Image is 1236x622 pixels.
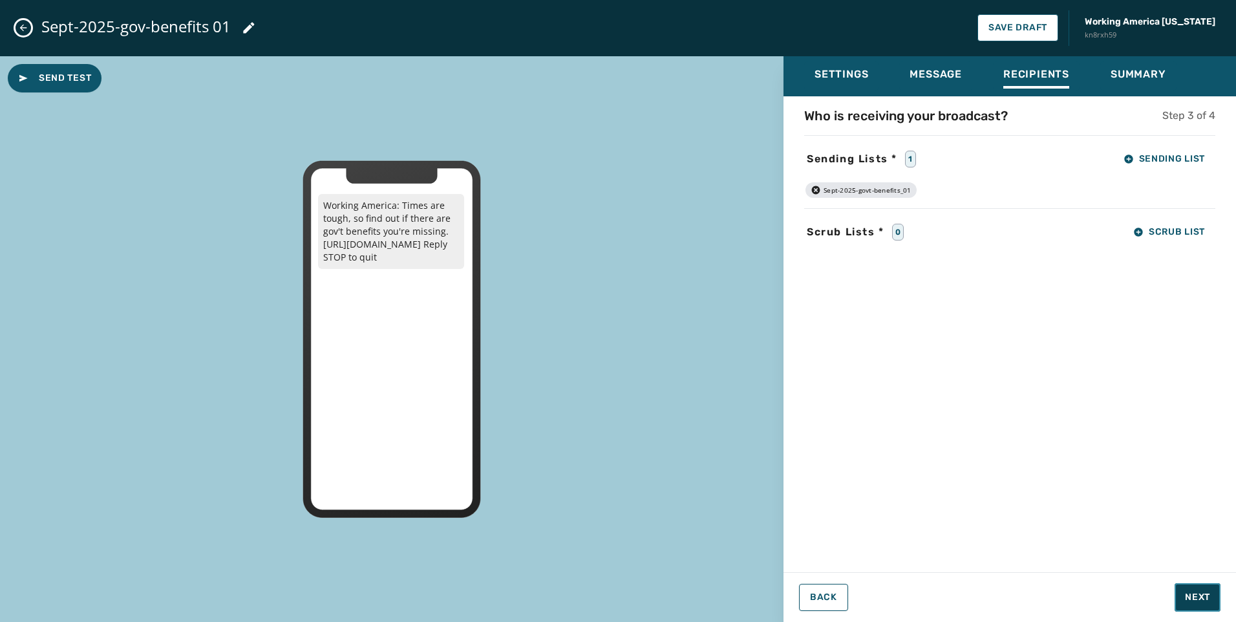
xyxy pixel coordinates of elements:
[1185,591,1210,604] span: Next
[1124,154,1205,164] span: Sending List
[1111,68,1166,81] span: Summary
[1162,108,1215,123] h5: Step 3 of 4
[815,68,868,81] span: Settings
[1113,146,1215,172] button: Sending List
[1175,583,1220,612] button: Next
[804,151,900,167] span: Sending Lists *
[993,61,1080,91] button: Recipients
[988,23,1047,33] span: Save Draft
[318,194,464,269] p: Working America: Times are tough, so find out if there are gov't benefits you're missing. [URL][D...
[804,61,879,91] button: Settings
[905,151,916,167] div: 1
[799,584,848,611] button: Back
[899,61,972,91] button: Message
[1085,16,1215,28] span: Working America [US_STATE]
[804,107,1008,125] h4: Who is receiving your broadcast?
[1100,61,1177,91] button: Summary
[1003,68,1069,81] span: Recipients
[977,14,1058,41] button: Save Draft
[810,592,837,603] span: Back
[1123,219,1215,245] button: Scrub List
[1133,227,1205,237] span: Scrub List
[892,224,904,241] div: 0
[1085,30,1215,41] span: kn8rxh59
[910,68,962,81] span: Message
[805,182,917,198] div: Sept-2025-govt-benefits_01
[804,224,887,240] span: Scrub Lists *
